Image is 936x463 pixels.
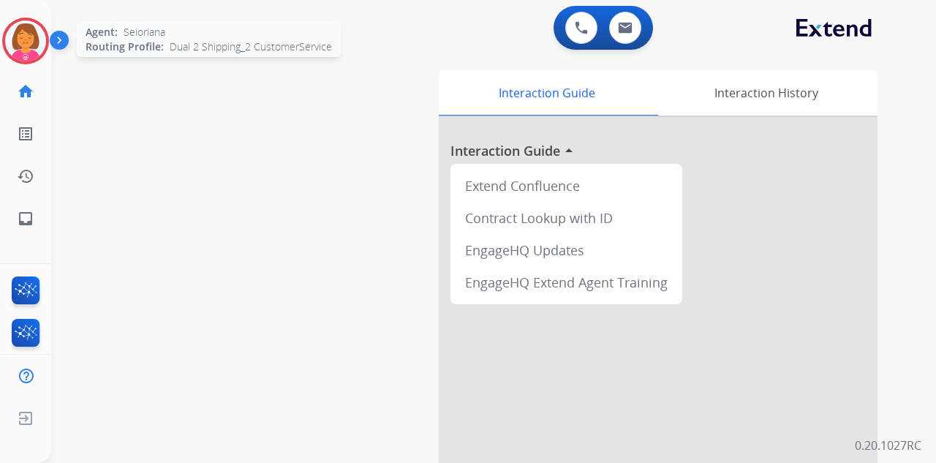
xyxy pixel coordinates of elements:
[17,125,34,143] mat-icon: list_alt
[456,202,676,234] div: Contract Lookup with ID
[456,234,676,266] div: EngageHQ Updates
[855,437,921,454] p: 0.20.1027RC
[17,83,34,100] mat-icon: home
[170,39,332,54] span: Dual 2 Shipping_2 CustomerService
[439,70,654,116] div: Interaction Guide
[654,70,877,116] div: Interaction History
[456,266,676,298] div: EngageHQ Extend Agent Training
[124,25,165,39] span: Seioriana
[5,20,46,61] img: avatar
[456,170,676,202] div: Extend Confluence
[17,167,34,185] mat-icon: history
[17,210,34,227] mat-icon: inbox
[86,25,118,39] span: Agent:
[86,39,164,54] span: Routing Profile:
